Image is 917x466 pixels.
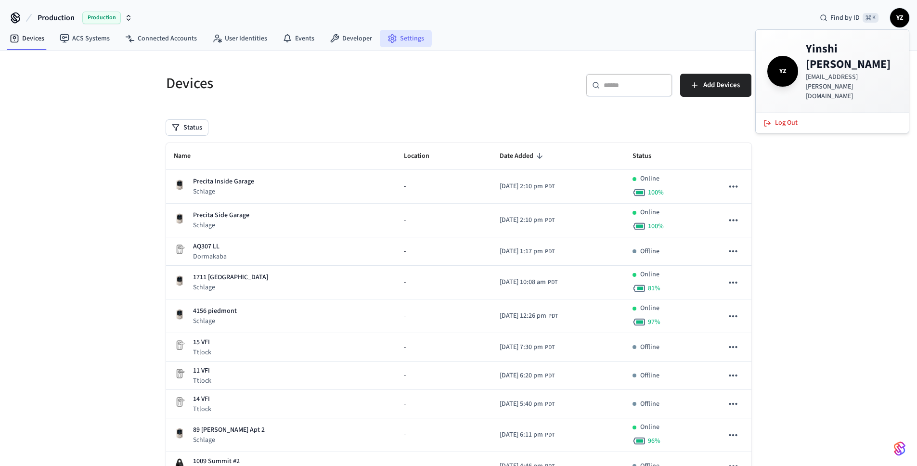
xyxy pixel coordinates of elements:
[174,368,185,379] img: Placeholder Lock Image
[174,309,185,320] img: Schlage Sense Smart Deadbolt with Camelot Trim, Front
[806,41,897,72] h4: Yinshi [PERSON_NAME]
[894,441,905,456] img: SeamLogoGradient.69752ec5.svg
[193,187,254,196] p: Schlage
[500,399,555,409] div: America/Los_Angeles
[640,399,659,409] p: Offline
[404,181,406,192] span: -
[193,252,227,261] p: Dormakaba
[193,220,249,230] p: Schlage
[545,247,555,256] span: PDT
[404,149,442,164] span: Location
[404,277,406,287] span: -
[500,430,543,440] span: [DATE] 6:11 pm
[404,399,406,409] span: -
[193,435,265,445] p: Schlage
[500,149,546,164] span: Date Added
[82,12,121,24] span: Production
[830,13,860,23] span: Find by ID
[680,74,751,97] button: Add Devices
[193,337,211,348] p: 15 VFI
[500,371,555,381] div: America/Los_Angeles
[648,221,664,231] span: 100 %
[640,303,659,313] p: Online
[640,422,659,432] p: Online
[500,215,543,225] span: [DATE] 2:10 pm
[640,246,659,257] p: Offline
[193,404,211,414] p: Ttlock
[548,312,558,321] span: PDT
[640,207,659,218] p: Online
[890,8,909,27] button: YZ
[648,284,660,293] span: 81 %
[703,79,740,91] span: Add Devices
[500,277,557,287] div: America/Los_Angeles
[193,306,237,316] p: 4156 piedmont
[500,430,555,440] div: America/Los_Angeles
[2,30,52,47] a: Devices
[500,371,543,381] span: [DATE] 6:20 pm
[117,30,205,47] a: Connected Accounts
[500,246,555,257] div: America/Los_Angeles
[640,371,659,381] p: Offline
[648,436,660,446] span: 96 %
[404,311,406,321] span: -
[863,13,878,23] span: ⌘ K
[174,339,185,351] img: Placeholder Lock Image
[193,394,211,404] p: 14 VFI
[648,188,664,197] span: 100 %
[193,376,211,386] p: Ttlock
[166,74,453,93] h5: Devices
[193,177,254,187] p: Precita Inside Garage
[545,400,555,409] span: PDT
[174,179,185,191] img: Schlage Sense Smart Deadbolt with Camelot Trim, Front
[500,342,543,352] span: [DATE] 7:30 pm
[38,12,75,24] span: Production
[500,215,555,225] div: America/Los_Angeles
[806,72,897,101] p: [EMAIL_ADDRESS][PERSON_NAME][DOMAIN_NAME]
[500,342,555,352] div: America/Los_Angeles
[404,342,406,352] span: -
[52,30,117,47] a: ACS Systems
[500,181,555,192] div: America/Los_Angeles
[380,30,432,47] a: Settings
[322,30,380,47] a: Developer
[193,210,249,220] p: Precita Side Garage
[545,343,555,352] span: PDT
[174,213,185,224] img: Schlage Sense Smart Deadbolt with Camelot Trim, Front
[174,275,185,286] img: Schlage Sense Smart Deadbolt with Camelot Trim, Front
[193,242,227,252] p: AQ307 LL
[500,311,546,321] span: [DATE] 12:26 pm
[648,317,660,327] span: 97 %
[193,348,211,357] p: Ttlock
[633,149,664,164] span: Status
[758,115,907,131] button: Log Out
[545,372,555,380] span: PDT
[193,425,265,435] p: 89 [PERSON_NAME] Apt 2
[174,149,203,164] span: Name
[500,311,558,321] div: America/Los_Angeles
[500,246,543,257] span: [DATE] 1:17 pm
[640,174,659,184] p: Online
[548,278,557,287] span: PDT
[545,216,555,225] span: PDT
[275,30,322,47] a: Events
[769,58,796,85] span: YZ
[404,371,406,381] span: -
[891,9,908,26] span: YZ
[500,277,546,287] span: [DATE] 10:08 am
[193,316,237,326] p: Schlage
[174,396,185,408] img: Placeholder Lock Image
[545,182,555,191] span: PDT
[205,30,275,47] a: User Identities
[500,399,543,409] span: [DATE] 5:40 pm
[193,272,268,283] p: 1711 [GEOGRAPHIC_DATA]
[640,270,659,280] p: Online
[193,283,268,292] p: Schlage
[166,120,208,135] button: Status
[404,246,406,257] span: -
[812,9,886,26] div: Find by ID⌘ K
[404,430,406,440] span: -
[174,427,185,439] img: Schlage Sense Smart Deadbolt with Camelot Trim, Front
[193,366,211,376] p: 11 VFI
[545,431,555,440] span: PDT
